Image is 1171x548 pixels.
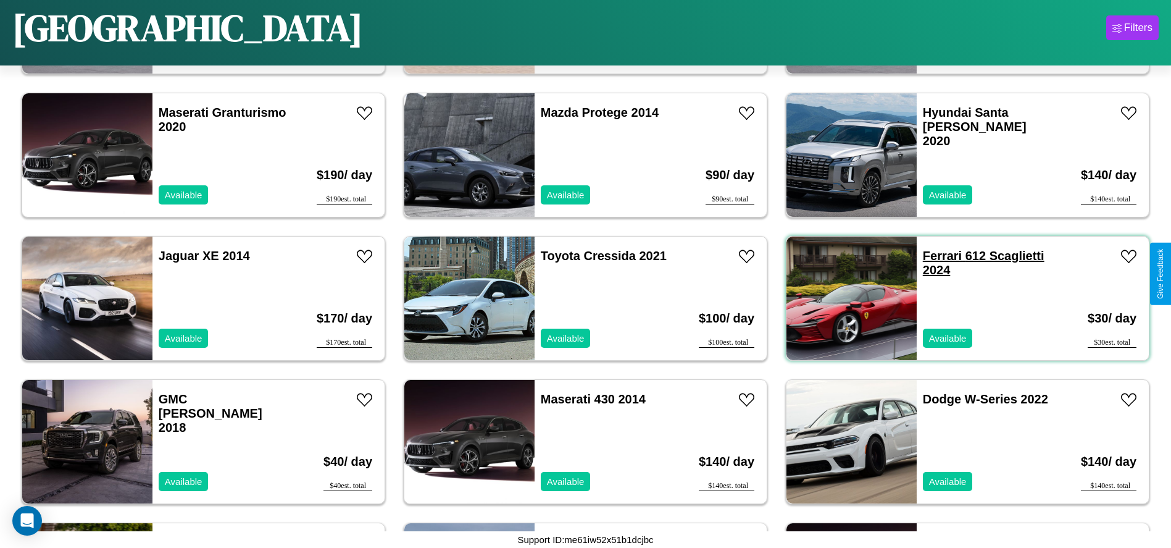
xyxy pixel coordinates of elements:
[1088,338,1136,348] div: $ 30 est. total
[1106,15,1159,40] button: Filters
[317,195,372,204] div: $ 190 est. total
[1156,249,1165,299] div: Give Feedback
[323,442,372,481] h3: $ 40 / day
[923,249,1044,277] a: Ferrari 612 Scaglietti 2024
[706,156,754,195] h3: $ 90 / day
[547,473,585,490] p: Available
[706,195,754,204] div: $ 90 est. total
[1081,195,1136,204] div: $ 140 est. total
[929,330,967,347] p: Available
[317,299,372,338] h3: $ 170 / day
[323,481,372,491] div: $ 40 est. total
[547,330,585,347] p: Available
[923,106,1027,148] a: Hyundai Santa [PERSON_NAME] 2020
[159,106,286,133] a: Maserati Granturismo 2020
[12,506,42,536] div: Open Intercom Messenger
[929,187,967,203] p: Available
[165,330,202,347] p: Available
[699,481,754,491] div: $ 140 est. total
[699,442,754,481] h3: $ 140 / day
[541,106,659,119] a: Mazda Protege 2014
[929,473,967,490] p: Available
[699,299,754,338] h3: $ 100 / day
[1124,22,1152,34] div: Filters
[165,187,202,203] p: Available
[317,338,372,348] div: $ 170 est. total
[317,156,372,195] h3: $ 190 / day
[1081,156,1136,195] h3: $ 140 / day
[923,392,1048,406] a: Dodge W-Series 2022
[159,249,250,263] a: Jaguar XE 2014
[165,473,202,490] p: Available
[1081,442,1136,481] h3: $ 140 / day
[1081,481,1136,491] div: $ 140 est. total
[12,2,363,53] h1: [GEOGRAPHIC_DATA]
[1088,299,1136,338] h3: $ 30 / day
[159,392,262,434] a: GMC [PERSON_NAME] 2018
[547,187,585,203] p: Available
[541,392,646,406] a: Maserati 430 2014
[699,338,754,348] div: $ 100 est. total
[517,531,653,548] p: Support ID: me61iw52x51b1dcjbc
[541,249,667,263] a: Toyota Cressida 2021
